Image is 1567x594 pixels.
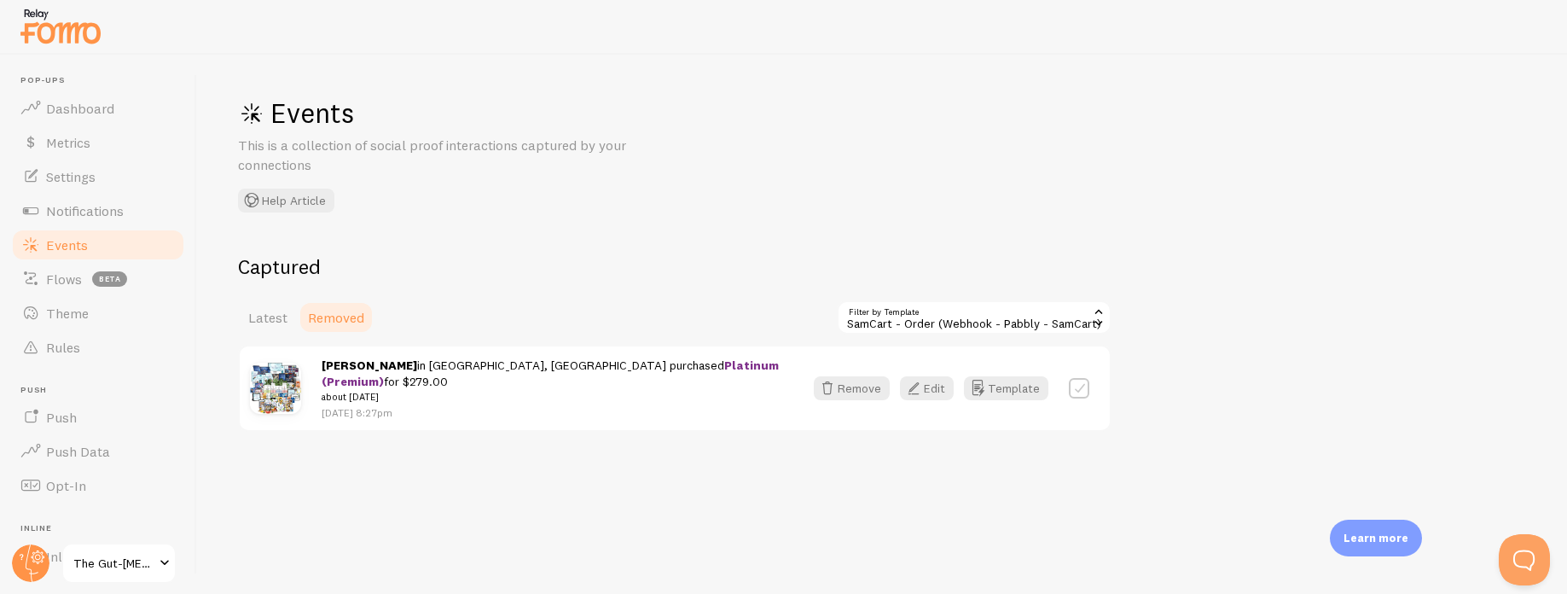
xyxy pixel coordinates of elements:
span: Push [46,409,77,426]
span: Events [46,236,88,253]
h2: Captured [238,253,1111,280]
span: Notifications [46,202,124,219]
a: Rules [10,330,186,364]
span: in [GEOGRAPHIC_DATA], [GEOGRAPHIC_DATA] purchased for $279.00 [322,358,783,405]
a: Notifications [10,194,186,228]
a: Events [10,228,186,262]
a: The Gut-[MEDICAL_DATA] Solution [61,543,177,584]
button: Template [964,376,1048,400]
p: [DATE] 8:27pm [322,405,783,420]
a: Push Data [10,434,186,469]
span: Theme [46,305,89,322]
a: Dashboard [10,91,186,125]
h1: Events [238,96,750,131]
small: about [DATE] [322,389,783,405]
div: Learn more [1330,520,1422,556]
span: Push Data [46,443,110,460]
span: The Gut-[MEDICAL_DATA] Solution [73,553,154,574]
a: Opt-In [10,469,186,503]
span: Dashboard [46,100,114,117]
a: Latest [238,300,298,335]
a: Metrics [10,125,186,160]
span: Flows [46,271,82,288]
p: This is a collection of social proof interactions captured by your connections [238,136,647,175]
img: M6ZQ3YTEH0tciR1q.png [250,363,301,414]
span: Removed [308,309,364,326]
button: Help Article [238,189,334,213]
a: Edit [900,376,964,400]
iframe: Help Scout Beacon - Open [1499,534,1550,585]
a: Flows beta [10,262,186,296]
span: Rules [46,339,80,356]
span: Push [20,385,186,396]
a: Inline [10,539,186,574]
div: SamCart - Order (Webhook - Pabbly - SamCart) [837,300,1111,335]
span: Latest [248,309,287,326]
span: Settings [46,168,96,185]
strong: [PERSON_NAME] [322,358,417,373]
button: Remove [814,376,890,400]
strong: Platinum (Premium) [322,358,779,389]
span: beta [92,271,127,287]
span: Pop-ups [20,75,186,86]
p: Learn more [1344,530,1408,546]
span: Opt-In [46,477,86,494]
a: Removed [298,300,374,335]
span: Inline [20,523,186,534]
img: fomo-relay-logo-orange.svg [18,4,103,48]
a: Settings [10,160,186,194]
button: Edit [900,376,954,400]
a: Theme [10,296,186,330]
span: Metrics [46,134,90,151]
a: Push [10,400,186,434]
